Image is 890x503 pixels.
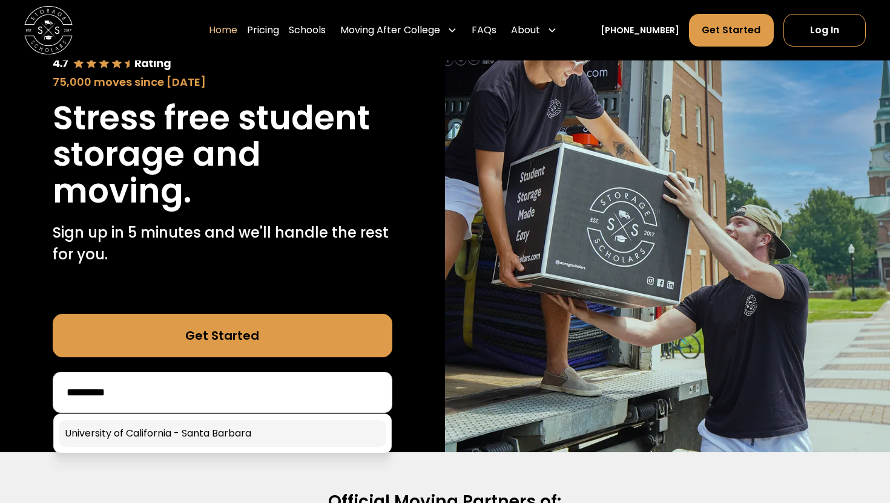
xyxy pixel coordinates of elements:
[24,6,73,54] a: home
[340,23,440,37] div: Moving After College
[247,13,279,47] a: Pricing
[689,14,773,47] a: Get Started
[472,13,496,47] a: FAQs
[53,74,392,90] div: 75,000 moves since [DATE]
[511,23,540,37] div: About
[783,14,866,47] a: Log In
[53,222,392,265] p: Sign up in 5 minutes and we'll handle the rest for you.
[53,314,392,357] a: Get Started
[506,13,562,47] div: About
[24,6,73,54] img: Storage Scholars main logo
[335,13,462,47] div: Moving After College
[601,24,679,37] a: [PHONE_NUMBER]
[289,13,326,47] a: Schools
[209,13,237,47] a: Home
[53,100,392,210] h1: Stress free student storage and moving.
